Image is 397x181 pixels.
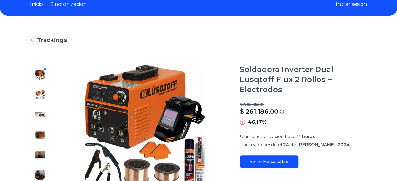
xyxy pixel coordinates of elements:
h1: Soldadora Inverter Dual Lusqtoff Flux 2 Rollos + Electrodos [240,65,367,95]
p: $ 178.686,00 [240,102,367,107]
span: Ultima actualizacion hace [240,134,296,139]
img: Soldadora Inverter Dual Lusqtoff Flux 2 Rollos + Electrodos [35,170,45,180]
a: Sincronizacion [51,1,87,8]
a: Inicio [30,1,43,8]
p: 46,17% [248,118,267,126]
span: 11 horas [297,134,315,139]
img: Soldadora Inverter Dual Lusqtoff Flux 2 Rollos + Electrodos [35,70,45,80]
span: 24 de [PERSON_NAME], 2024 [283,142,350,147]
img: Soldadora Inverter Dual Lusqtoff Flux 2 Rollos + Electrodos [35,90,45,100]
a: Ver en Mercadolibre [240,155,298,168]
span: Trackeado desde el [240,142,282,147]
span: Trackings [37,36,67,44]
button: Iniciar sesion [336,1,367,8]
img: Soldadora Inverter Dual Lusqtoff Flux 2 Rollos + Electrodos [35,110,45,120]
img: Soldadora Inverter Dual Lusqtoff Flux 2 Rollos + Electrodos [35,130,45,140]
a: Trackings [30,36,367,44]
p: $ 261.186,00 [240,107,278,116]
img: Soldadora Inverter Dual Lusqtoff Flux 2 Rollos + Electrodos [35,150,45,160]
